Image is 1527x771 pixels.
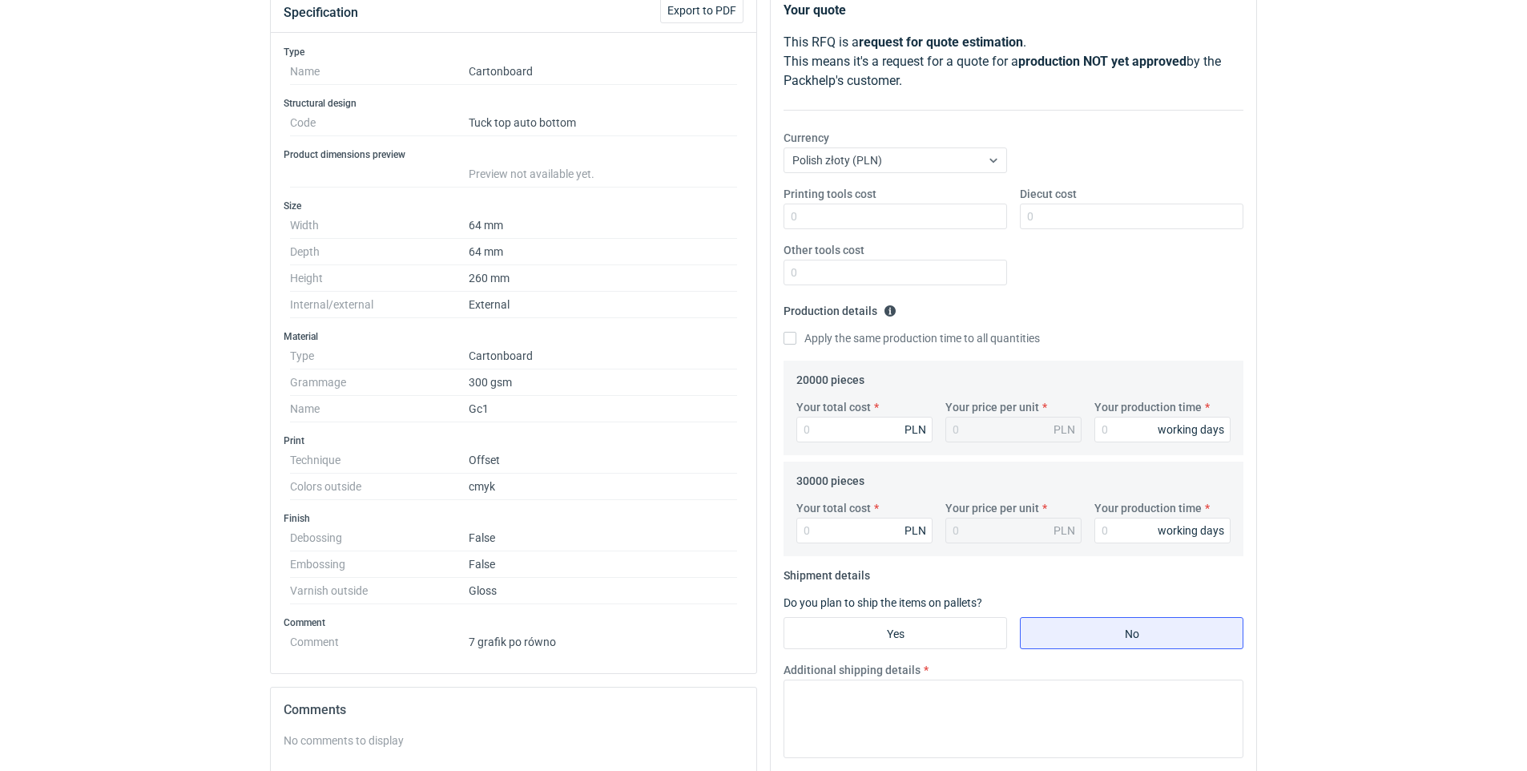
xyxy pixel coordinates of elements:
dd: Gc1 [469,396,737,422]
strong: Your quote [784,2,846,18]
label: Your total cost [796,500,871,516]
dd: Cartonboard [469,343,737,369]
dd: False [469,525,737,551]
dt: Code [290,110,469,136]
dt: Colors outside [290,474,469,500]
dt: Debossing [290,525,469,551]
h3: Size [284,200,743,212]
input: 0 [1094,518,1231,543]
dd: Offset [469,447,737,474]
label: Diecut cost [1020,186,1077,202]
dd: cmyk [469,474,737,500]
label: Printing tools cost [784,186,876,202]
label: Your total cost [796,399,871,415]
dd: 300 gsm [469,369,737,396]
dt: Comment [290,629,469,648]
input: 0 [796,518,933,543]
dt: Type [290,343,469,369]
span: Polish złoty (PLN) [792,154,882,167]
label: Other tools cost [784,242,864,258]
strong: production NOT yet approved [1018,54,1187,69]
label: Currency [784,130,829,146]
input: 0 [784,260,1007,285]
h3: Type [284,46,743,59]
div: working days [1158,422,1224,438]
h3: Structural design [284,97,743,110]
dt: Embossing [290,551,469,578]
div: PLN [905,422,926,438]
dd: 64 mm [469,212,737,239]
span: Preview not available yet. [469,168,594,180]
dt: Width [290,212,469,239]
div: No comments to display [284,733,743,749]
dd: 64 mm [469,239,737,265]
label: Additional shipping details [784,662,921,678]
input: 0 [796,417,933,442]
input: 0 [1020,204,1243,229]
label: Yes [784,617,1007,649]
label: Your production time [1094,399,1202,415]
div: PLN [905,523,926,539]
legend: 20000 pieces [796,367,864,386]
div: PLN [1054,422,1075,438]
dt: Internal/external [290,292,469,318]
dt: Depth [290,239,469,265]
h3: Print [284,434,743,447]
dd: Tuck top auto bottom [469,110,737,136]
dd: External [469,292,737,318]
dd: 7 grafik po równo [469,629,737,648]
h3: Material [284,330,743,343]
p: This RFQ is a . This means it's a request for a quote for a by the Packhelp's customer. [784,33,1243,91]
dt: Height [290,265,469,292]
h3: Finish [284,512,743,525]
label: Your production time [1094,500,1202,516]
dt: Name [290,396,469,422]
h3: Product dimensions preview [284,148,743,161]
input: 0 [1094,417,1231,442]
span: Export to PDF [667,5,736,16]
dt: Name [290,59,469,85]
strong: request for quote estimation [859,34,1023,50]
dt: Varnish outside [290,578,469,604]
input: 0 [784,204,1007,229]
h3: Comment [284,616,743,629]
label: Your price per unit [945,500,1039,516]
legend: Shipment details [784,563,870,582]
label: Apply the same production time to all quantities [784,330,1040,346]
h2: Comments [284,700,743,720]
div: PLN [1054,523,1075,539]
legend: Production details [784,298,896,317]
label: Your price per unit [945,399,1039,415]
dd: 260 mm [469,265,737,292]
div: working days [1158,523,1224,539]
dd: False [469,551,737,578]
dd: Cartonboard [469,59,737,85]
legend: 30000 pieces [796,468,864,487]
label: Do you plan to ship the items on pallets? [784,596,982,609]
label: No [1020,617,1243,649]
dd: Gloss [469,578,737,604]
dt: Grammage [290,369,469,396]
dt: Technique [290,447,469,474]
